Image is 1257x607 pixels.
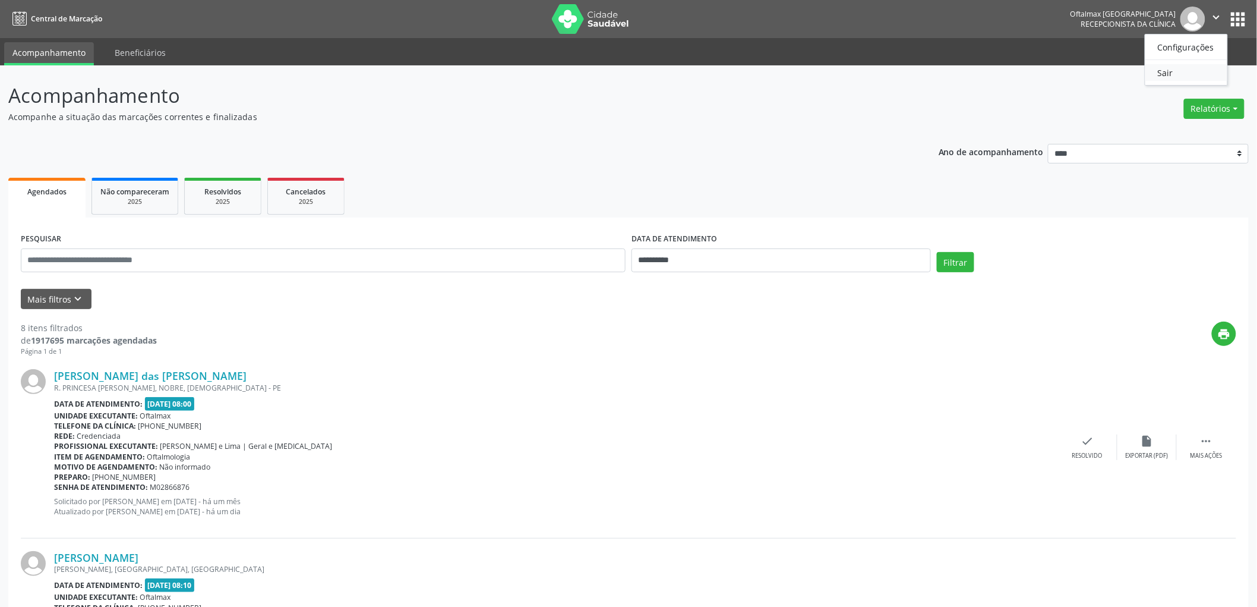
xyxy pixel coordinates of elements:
span: Cancelados [286,187,326,197]
span: Oftalmax [140,592,171,602]
span: [PHONE_NUMBER] [138,421,202,431]
b: Data de atendimento: [54,580,143,590]
div: 2025 [193,197,252,206]
label: DATA DE ATENDIMENTO [631,230,717,249]
div: Página 1 de 1 [21,347,157,357]
i:  [1200,435,1213,448]
div: [PERSON_NAME], [GEOGRAPHIC_DATA], [GEOGRAPHIC_DATA] [54,564,1058,574]
div: 2025 [100,197,169,206]
div: 2025 [276,197,336,206]
a: Configurações [1145,39,1227,55]
b: Telefone da clínica: [54,421,136,431]
label: PESQUISAR [21,230,61,249]
b: Unidade executante: [54,592,138,602]
span: Resolvidos [204,187,241,197]
a: Beneficiários [106,42,174,63]
span: [PERSON_NAME] e Lima | Geral e [MEDICAL_DATA] [160,441,333,451]
button: Relatórios [1184,99,1245,119]
span: [PHONE_NUMBER] [93,472,156,482]
b: Unidade executante: [54,411,138,421]
div: Oftalmax [GEOGRAPHIC_DATA] [1070,9,1176,19]
p: Acompanhamento [8,81,877,111]
span: M02866876 [150,482,190,492]
ul:  [1145,34,1228,86]
i: print [1218,328,1231,341]
img: img [21,551,46,576]
div: de [21,334,157,347]
div: Exportar (PDF) [1126,452,1168,460]
div: 8 itens filtrados [21,322,157,334]
a: [PERSON_NAME] das [PERSON_NAME] [54,369,247,382]
b: Rede: [54,431,75,441]
span: Oftalmax [140,411,171,421]
button: print [1212,322,1236,346]
p: Acompanhe a situação das marcações correntes e finalizadas [8,111,877,123]
img: img [1180,7,1205,32]
a: [PERSON_NAME] [54,551,138,564]
div: Resolvido [1072,452,1103,460]
b: Profissional executante: [54,441,158,451]
a: Central de Marcação [8,9,102,29]
strong: 1917695 marcações agendadas [31,335,157,346]
span: Credenciada [77,431,121,441]
i: keyboard_arrow_down [72,293,85,306]
i:  [1210,11,1223,24]
span: Central de Marcação [31,14,102,24]
a: Sair [1145,64,1227,81]
b: Senha de atendimento: [54,482,148,492]
p: Solicitado por [PERSON_NAME] em [DATE] - há um mês Atualizado por [PERSON_NAME] em [DATE] - há um... [54,496,1058,517]
button: Mais filtroskeyboard_arrow_down [21,289,91,310]
span: Recepcionista da clínica [1081,19,1176,29]
b: Item de agendamento: [54,452,145,462]
button:  [1205,7,1228,32]
b: Data de atendimento: [54,399,143,409]
div: Mais ações [1190,452,1223,460]
button: Filtrar [937,252,974,272]
span: Agendados [27,187,67,197]
b: Motivo de agendamento: [54,462,157,472]
div: R. PRINCESA [PERSON_NAME], NOBRE, [DEMOGRAPHIC_DATA] - PE [54,383,1058,393]
span: Não informado [160,462,211,472]
a: Acompanhamento [4,42,94,65]
i: check [1081,435,1094,448]
i: insert_drive_file [1141,435,1154,448]
span: Oftalmologia [147,452,191,462]
p: Ano de acompanhamento [939,144,1044,159]
img: img [21,369,46,394]
span: [DATE] 08:10 [145,578,195,592]
span: Não compareceram [100,187,169,197]
b: Preparo: [54,472,90,482]
span: [DATE] 08:00 [145,397,195,411]
button: apps [1228,9,1249,30]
